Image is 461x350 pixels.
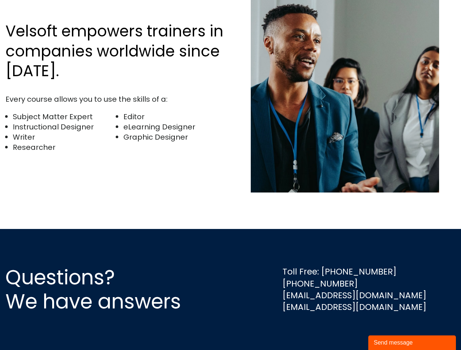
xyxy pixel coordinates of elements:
[13,132,116,142] li: Writer
[123,122,227,132] li: eLearning Designer
[283,266,426,313] div: Toll Free: [PHONE_NUMBER] [PHONE_NUMBER] [EMAIL_ADDRESS][DOMAIN_NAME] [EMAIL_ADDRESS][DOMAIN_NAME]
[13,122,116,132] li: Instructional Designer
[5,22,227,81] h2: Velsoft empowers trainers in companies worldwide since [DATE].
[5,94,227,104] div: Every course allows you to use the skills of a:
[5,265,207,314] h2: Questions? We have answers
[123,132,227,142] li: Graphic Designer
[13,142,116,152] li: Researcher
[13,112,116,122] li: Subject Matter Expert
[123,112,227,122] li: Editor
[368,334,457,350] iframe: chat widget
